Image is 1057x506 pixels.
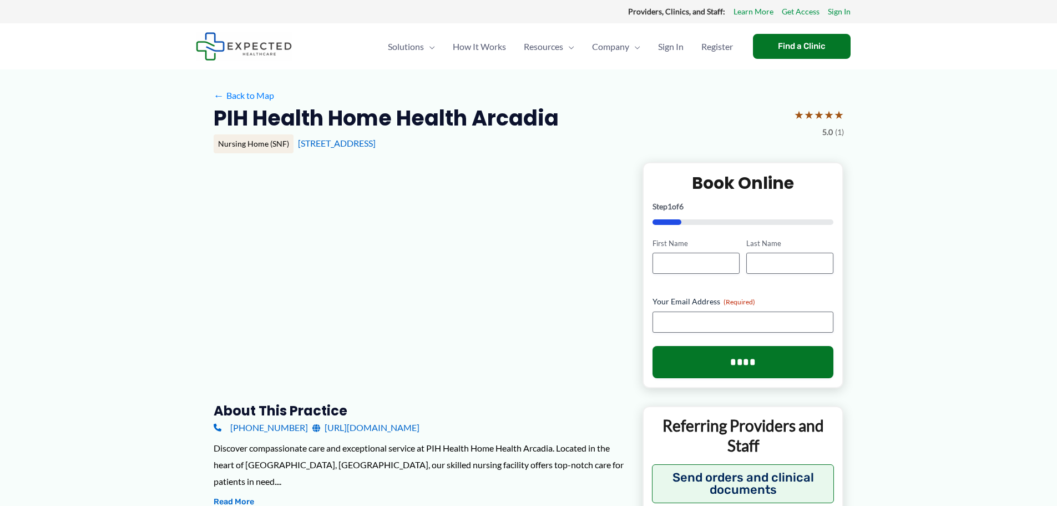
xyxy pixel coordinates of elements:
a: SolutionsMenu Toggle [379,27,444,66]
span: ★ [814,104,824,125]
div: Nursing Home (SNF) [214,134,294,153]
a: [STREET_ADDRESS] [298,138,376,148]
h3: About this practice [214,402,625,419]
a: ResourcesMenu Toggle [515,27,583,66]
a: Sign In [828,4,851,19]
label: First Name [653,238,740,249]
span: (Required) [724,298,755,306]
a: Get Access [782,4,820,19]
span: Menu Toggle [629,27,640,66]
a: [PHONE_NUMBER] [214,419,308,436]
nav: Primary Site Navigation [379,27,742,66]
span: Register [701,27,733,66]
span: Solutions [388,27,424,66]
span: Sign In [658,27,684,66]
span: Menu Toggle [563,27,574,66]
span: 6 [679,202,684,211]
span: ← [214,90,224,101]
p: Step of [653,203,834,211]
span: Company [592,27,629,66]
h2: PIH Health Home Health Arcadia [214,104,559,132]
label: Your Email Address [653,296,834,307]
span: ★ [804,104,814,125]
a: Learn More [734,4,773,19]
span: How It Works [453,27,506,66]
a: ←Back to Map [214,87,274,104]
img: Expected Healthcare Logo - side, dark font, small [196,32,292,61]
a: Register [692,27,742,66]
a: How It Works [444,27,515,66]
span: ★ [794,104,804,125]
span: (1) [835,125,844,139]
strong: Providers, Clinics, and Staff: [628,7,725,16]
span: Menu Toggle [424,27,435,66]
a: Sign In [649,27,692,66]
a: Find a Clinic [753,34,851,59]
label: Last Name [746,238,833,249]
h2: Book Online [653,172,834,194]
span: ★ [824,104,834,125]
a: CompanyMenu Toggle [583,27,649,66]
span: Resources [524,27,563,66]
button: Send orders and clinical documents [652,464,835,503]
span: 5.0 [822,125,833,139]
a: [URL][DOMAIN_NAME] [312,419,419,436]
div: Discover compassionate care and exceptional service at PIH Health Home Health Arcadia. Located in... [214,440,625,489]
span: ★ [834,104,844,125]
span: 1 [667,202,672,211]
p: Referring Providers and Staff [652,415,835,456]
